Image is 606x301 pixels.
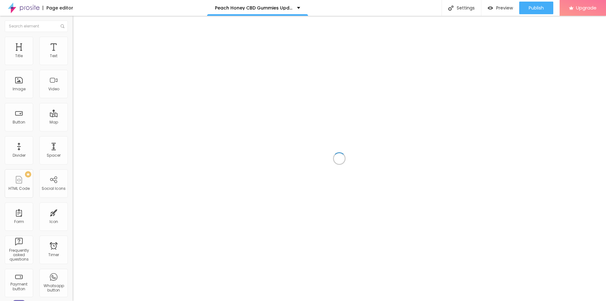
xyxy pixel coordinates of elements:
[48,253,59,257] div: Timer
[529,5,544,10] span: Publish
[6,282,31,291] div: Payment button
[448,5,454,11] img: Icone
[6,248,31,262] div: Frequently asked questions
[47,153,61,158] div: Spacer
[215,6,292,10] p: Peach Honey CBD Gummies Updated 2025
[488,5,493,11] img: view-1.svg
[48,87,59,91] div: Video
[43,6,73,10] div: Page editor
[14,220,24,224] div: Form
[481,2,519,14] button: Preview
[519,2,553,14] button: Publish
[50,220,58,224] div: Icon
[5,21,68,32] input: Search element
[42,186,66,191] div: Social Icons
[61,24,64,28] img: Icone
[15,54,23,58] div: Title
[50,54,57,58] div: Text
[41,284,66,293] div: Whatsapp button
[50,120,58,124] div: Map
[9,186,30,191] div: HTML Code
[496,5,513,10] span: Preview
[13,120,25,124] div: Button
[13,87,26,91] div: Image
[13,153,26,158] div: Divider
[576,5,597,10] span: Upgrade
